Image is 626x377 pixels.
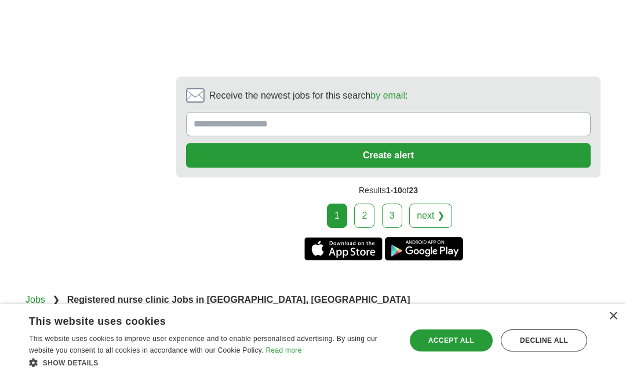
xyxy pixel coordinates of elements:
a: next ❯ [409,204,452,228]
a: 3 [382,204,402,228]
span: Receive the newest jobs for this search : [209,89,407,103]
div: 1 [327,204,347,228]
div: This website uses cookies [29,311,366,328]
button: Create alert [186,143,591,168]
a: by email [370,90,405,100]
span: This website uses cookies to improve user experience and to enable personalised advertising. By u... [29,335,377,354]
span: ❯ [52,295,60,304]
a: Read more, opens a new window [266,346,302,354]
div: Accept all [410,329,493,351]
a: 2 [354,204,374,228]
a: Get the Android app [385,237,463,260]
a: Jobs [26,295,45,304]
div: Decline all [501,329,587,351]
a: Get the iPhone app [304,237,383,260]
span: 23 [409,186,418,195]
strong: Registered nurse clinic Jobs in [GEOGRAPHIC_DATA], [GEOGRAPHIC_DATA] [67,295,410,304]
div: Results of [176,177,600,204]
div: Close [609,312,617,321]
span: 1-10 [386,186,402,195]
div: Show details [29,357,395,368]
span: Show details [43,359,99,367]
